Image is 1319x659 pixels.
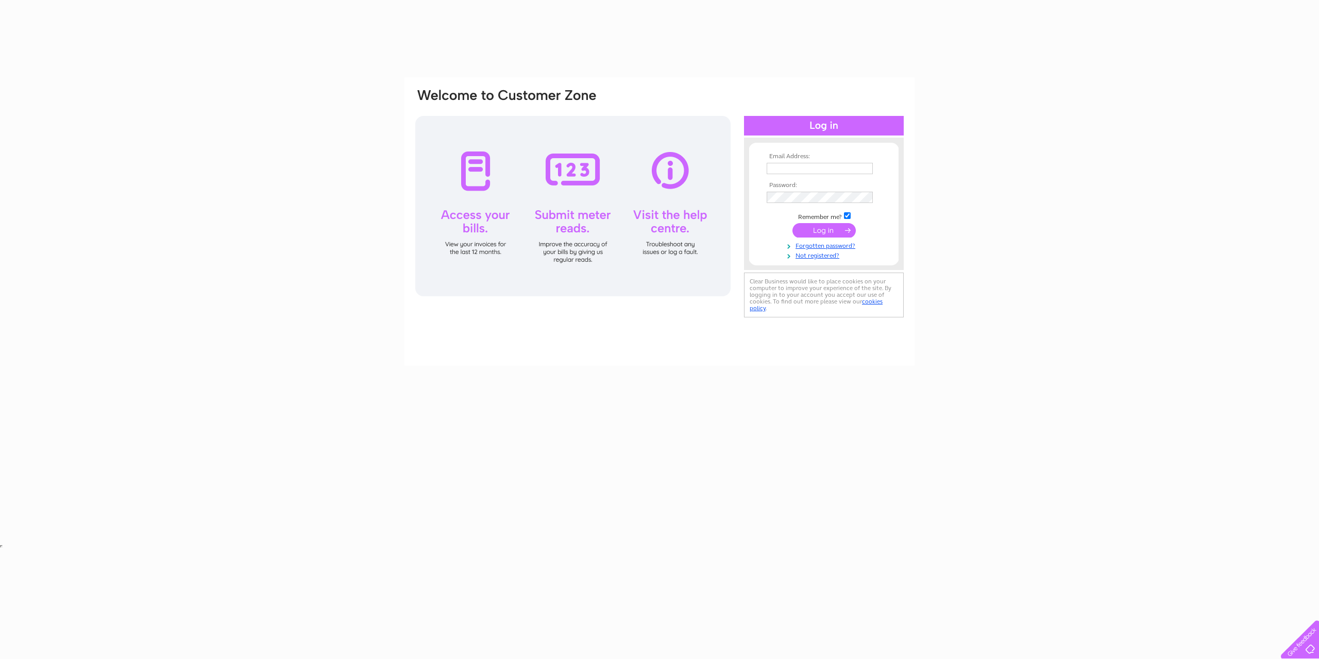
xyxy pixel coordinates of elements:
th: Password: [764,182,884,189]
a: Forgotten password? [767,240,884,250]
a: cookies policy [750,298,883,312]
td: Remember me? [764,211,884,221]
div: Clear Business would like to place cookies on your computer to improve your experience of the sit... [744,273,904,317]
th: Email Address: [764,153,884,160]
input: Submit [792,223,856,238]
a: Not registered? [767,250,884,260]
